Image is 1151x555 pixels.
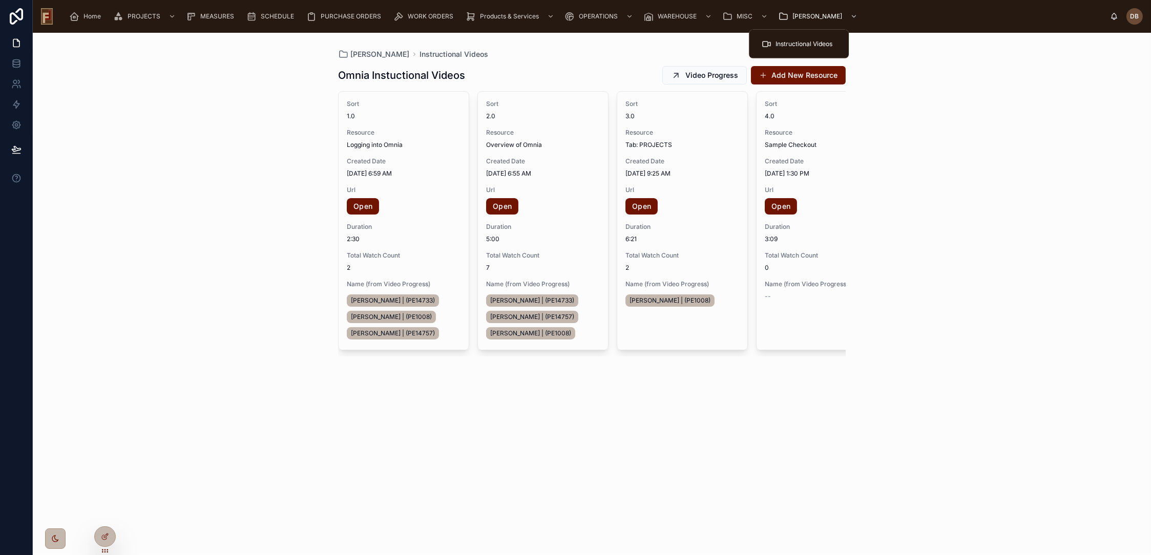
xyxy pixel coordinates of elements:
span: Sort [765,100,878,108]
span: Resource [347,129,461,137]
span: Sort [486,100,600,108]
span: [PERSON_NAME] | (PE14733) [490,296,574,305]
a: Home [66,7,108,26]
span: [DATE] 9:25 AM [625,169,739,178]
span: [PERSON_NAME] | (PE1008) [490,329,571,337]
span: Tab: PROJECTS [625,141,739,149]
span: Created Date [765,157,878,165]
a: WAREHOUSE [640,7,717,26]
span: [PERSON_NAME] | (PE14757) [351,329,435,337]
span: Products & Services [480,12,539,20]
span: 4.0 [765,112,878,120]
span: Total Watch Count [486,251,600,260]
a: [PERSON_NAME] [338,49,409,59]
a: [PERSON_NAME] [775,7,863,26]
span: Name (from Video Progress) [625,280,739,288]
span: [PERSON_NAME] | (PE14757) [490,313,574,321]
span: Name (from Video Progress) [765,280,878,288]
span: Resource [765,129,878,137]
a: Instructional Videos [755,35,843,53]
span: Url [486,186,600,194]
span: [PERSON_NAME] [350,49,409,59]
span: PURCHASE ORDERS [321,12,381,20]
span: WAREHOUSE [658,12,697,20]
span: Overview of Omnia [486,141,600,149]
div: scrollable content [61,5,1110,28]
span: MEASURES [200,12,234,20]
a: Products & Services [463,7,559,26]
span: 2.0 [486,112,600,120]
span: Created Date [625,157,739,165]
span: Url [347,186,461,194]
span: 2 [347,264,461,272]
span: Created Date [347,157,461,165]
span: WORK ORDERS [408,12,453,20]
span: 0 [765,264,878,272]
span: Video Progress [685,70,738,80]
span: Sort [347,100,461,108]
a: Open [347,198,379,215]
span: MISC [737,12,752,20]
button: Video Progress [662,66,747,84]
span: 2 [625,264,739,272]
span: Total Watch Count [625,251,739,260]
span: 1.0 [347,112,461,120]
span: Duration [347,223,461,231]
span: [PERSON_NAME] | (PE1008) [351,313,432,321]
span: Total Watch Count [347,251,461,260]
a: Open [765,198,797,215]
a: Sort2.0ResourceOverview of OmniaCreated Date[DATE] 6:55 AMUrlOpenDuration5:00Total Watch Count7Na... [477,91,609,350]
span: Url [765,186,878,194]
h1: Omnia Instuctional Videos [338,68,465,82]
a: PURCHASE ORDERS [303,7,388,26]
span: -- [765,292,771,301]
span: Sample Checkout [765,141,878,149]
span: Instructional Videos [776,40,832,48]
img: App logo [41,8,53,25]
a: PROJECTS [110,7,181,26]
span: [PERSON_NAME] | (PE1008) [630,296,710,305]
span: 6:21 [625,235,739,243]
span: SCHEDULE [261,12,294,20]
button: Add New Resource [751,66,846,84]
span: Url [625,186,739,194]
span: Name (from Video Progress) [486,280,600,288]
span: Total Watch Count [765,251,878,260]
span: [DATE] 6:55 AM [486,169,600,178]
a: Instructional Videos [420,49,488,59]
span: Logging into Omnia [347,141,461,149]
span: Duration [625,223,739,231]
span: OPERATIONS [579,12,618,20]
span: Sort [625,100,739,108]
span: 3:09 [765,235,878,243]
span: 3.0 [625,112,739,120]
a: MEASURES [183,7,241,26]
span: [DATE] 6:59 AM [347,169,461,178]
a: Open [625,198,658,215]
span: PROJECTS [128,12,160,20]
a: Sort4.0ResourceSample CheckoutCreated Date[DATE] 1:30 PMUrlOpenDuration3:09Total Watch Count0Name... [756,91,887,350]
a: OPERATIONS [561,7,638,26]
span: Resource [486,129,600,137]
span: 7 [486,264,600,272]
a: WORK ORDERS [390,7,461,26]
span: Resource [625,129,739,137]
span: Created Date [486,157,600,165]
span: Duration [765,223,878,231]
a: SCHEDULE [243,7,301,26]
a: Sort3.0ResourceTab: PROJECTSCreated Date[DATE] 9:25 AMUrlOpenDuration6:21Total Watch Count2Name (... [617,91,748,350]
span: DB [1131,12,1139,20]
span: Duration [486,223,600,231]
a: MISC [719,7,773,26]
span: Home [83,12,101,20]
a: Sort1.0ResourceLogging into OmniaCreated Date[DATE] 6:59 AMUrlOpenDuration2:30Total Watch Count2N... [338,91,469,350]
span: [PERSON_NAME] [792,12,842,20]
span: Name (from Video Progress) [347,280,461,288]
a: Open [486,198,518,215]
span: [PERSON_NAME] | (PE14733) [351,296,435,305]
span: 5:00 [486,235,600,243]
span: 2:30 [347,235,461,243]
span: [DATE] 1:30 PM [765,169,878,178]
